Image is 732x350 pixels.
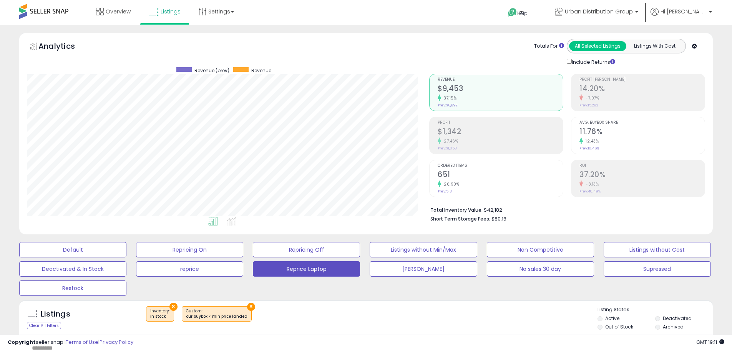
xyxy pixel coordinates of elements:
[8,338,36,346] strong: Copyright
[579,127,705,138] h2: 11.76%
[66,338,98,346] a: Terms of Use
[579,189,601,194] small: Prev: 40.49%
[561,57,624,66] div: Include Returns
[136,261,243,277] button: reprice
[583,95,599,101] small: -7.07%
[651,8,712,25] a: Hi [PERSON_NAME]
[604,261,711,277] button: Supressed
[19,242,126,257] button: Default
[251,67,271,74] span: Revenue
[438,164,563,168] span: Ordered Items
[534,43,564,50] div: Totals For
[186,308,247,320] span: Custom:
[579,78,705,82] span: Profit [PERSON_NAME]
[370,242,477,257] button: Listings without Min/Max
[438,127,563,138] h2: $1,342
[150,308,170,320] span: Inventory :
[605,323,633,330] label: Out of Stock
[661,8,707,15] span: Hi [PERSON_NAME]
[438,170,563,181] h2: 651
[579,170,705,181] h2: 37.20%
[253,261,360,277] button: Reprice Laptop
[502,2,543,25] a: Help
[579,146,599,151] small: Prev: 10.46%
[8,339,133,346] div: seller snap | |
[370,261,477,277] button: [PERSON_NAME]
[194,67,229,74] span: Revenue (prev)
[438,78,563,82] span: Revenue
[161,8,181,15] span: Listings
[441,138,458,144] small: 27.46%
[663,323,684,330] label: Archived
[38,41,90,53] h5: Analytics
[438,84,563,95] h2: $9,453
[487,261,594,277] button: No sales 30 day
[579,103,598,108] small: Prev: 15.28%
[247,303,255,311] button: ×
[438,121,563,125] span: Profit
[491,215,506,222] span: $80.16
[100,338,133,346] a: Privacy Policy
[663,315,692,322] label: Deactivated
[150,314,170,319] div: in stock
[438,189,452,194] small: Prev: 513
[169,303,178,311] button: ×
[136,242,243,257] button: Repricing On
[598,306,713,314] p: Listing States:
[579,164,705,168] span: ROI
[487,242,594,257] button: Non Competitive
[19,280,126,296] button: Restock
[438,146,457,151] small: Prev: $1,053
[569,41,626,51] button: All Selected Listings
[626,41,683,51] button: Listings With Cost
[430,207,483,213] b: Total Inventory Value:
[565,8,633,15] span: Urban Distribution Group
[441,95,456,101] small: 37.15%
[438,103,458,108] small: Prev: $6,892
[605,315,619,322] label: Active
[19,261,126,277] button: Deactivated & In Stock
[604,242,711,257] button: Listings without Cost
[41,309,70,320] h5: Listings
[186,314,247,319] div: cur buybox < min price landed
[517,10,528,17] span: Help
[441,181,459,187] small: 26.90%
[696,338,724,346] span: 2025-08-14 19:11 GMT
[508,8,517,17] i: Get Help
[579,121,705,125] span: Avg. Buybox Share
[583,138,599,144] small: 12.43%
[106,8,131,15] span: Overview
[583,181,599,187] small: -8.13%
[430,216,490,222] b: Short Term Storage Fees:
[253,242,360,257] button: Repricing Off
[579,84,705,95] h2: 14.20%
[27,322,61,329] div: Clear All Filters
[430,205,699,214] li: $42,182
